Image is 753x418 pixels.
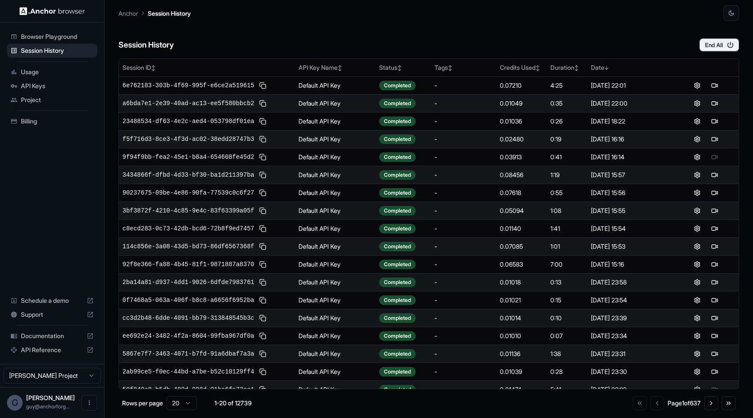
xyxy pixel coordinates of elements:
[295,255,376,273] td: Default API Key
[500,385,543,394] div: 0.01474
[7,93,97,107] div: Project
[434,260,493,269] div: -
[26,394,75,401] span: Guy Ben Simhon
[379,134,416,144] div: Completed
[668,399,701,408] div: Page 1 of 637
[122,63,292,72] div: Session ID
[122,332,254,340] span: ee692e24-3482-4f2a-8604-99fba967df0a
[550,385,584,394] div: 5:41
[699,38,739,51] button: End All
[295,76,376,94] td: Default API Key
[550,153,584,161] div: 0:41
[434,314,493,322] div: -
[122,278,254,287] span: 2ba14a81-d937-4dd1-9026-6dfde7983761
[591,242,669,251] div: [DATE] 15:53
[379,152,416,162] div: Completed
[550,135,584,144] div: 0:19
[379,170,416,180] div: Completed
[379,385,416,394] div: Completed
[338,65,342,71] span: ↕
[122,81,254,90] span: 6e762183-303b-4f69-995f-e6ce2a519615
[295,184,376,202] td: Default API Key
[550,349,584,358] div: 1:38
[379,206,416,216] div: Completed
[500,349,543,358] div: 0.01136
[550,99,584,108] div: 0:35
[7,294,97,308] div: Schedule a demo
[550,188,584,197] div: 0:55
[7,65,97,79] div: Usage
[122,224,254,233] span: c8ecd283-0c73-42db-bcd6-72b8f9ed7457
[434,206,493,215] div: -
[500,153,543,161] div: 0.03913
[604,65,609,71] span: ↓
[591,188,669,197] div: [DATE] 15:56
[591,278,669,287] div: [DATE] 23:58
[434,385,493,394] div: -
[500,63,543,72] div: Credits Used
[295,345,376,363] td: Default API Key
[298,63,372,72] div: API Key Name
[122,153,254,161] span: 9f94f9bb-fea2-45e1-b8a4-654608fe45d2
[591,314,669,322] div: [DATE] 23:39
[379,278,416,287] div: Completed
[295,380,376,398] td: Default API Key
[379,188,416,198] div: Completed
[295,237,376,255] td: Default API Key
[122,135,254,144] span: f5f716d3-8ce3-4f3d-ac02-38edd28747b3
[7,308,97,322] div: Support
[119,9,138,18] p: Anchor
[122,296,254,305] span: 0f7468a5-063a-406f-b8c8-a6656f6952ba
[21,96,94,104] span: Project
[397,65,402,71] span: ↕
[379,313,416,323] div: Completed
[379,331,416,341] div: Completed
[574,65,579,71] span: ↕
[500,188,543,197] div: 0.07618
[379,81,416,90] div: Completed
[434,63,493,72] div: Tags
[122,188,254,197] span: 90237675-09be-4e86-90fa-77539c0c6f27
[21,332,83,340] span: Documentation
[7,329,97,343] div: Documentation
[591,63,669,72] div: Date
[500,260,543,269] div: 0.06583
[434,135,493,144] div: -
[448,65,452,71] span: ↕
[591,206,669,215] div: [DATE] 15:55
[550,260,584,269] div: 7:00
[434,171,493,179] div: -
[591,135,669,144] div: [DATE] 16:16
[591,153,669,161] div: [DATE] 16:14
[591,296,669,305] div: [DATE] 23:54
[122,385,254,394] span: 50f840a8-b5db-480d-998d-01bc6fa73ca1
[434,99,493,108] div: -
[122,260,254,269] span: 92f8e366-fa88-4b45-81f1-9871887a8370
[500,278,543,287] div: 0.01018
[379,295,416,305] div: Completed
[500,314,543,322] div: 0.01014
[7,395,23,411] div: G
[591,349,669,358] div: [DATE] 23:31
[591,260,669,269] div: [DATE] 15:16
[20,7,85,15] img: Anchor Logo
[7,30,97,44] div: Browser Playground
[21,346,83,354] span: API Reference
[211,399,254,408] div: 1-20 of 12739
[379,224,416,233] div: Completed
[550,206,584,215] div: 1:08
[295,273,376,291] td: Default API Key
[21,46,94,55] span: Session History
[122,171,254,179] span: 3434866f-dfbd-4d33-bf30-ba1d211397ba
[295,219,376,237] td: Default API Key
[7,79,97,93] div: API Keys
[550,81,584,90] div: 4:25
[434,242,493,251] div: -
[122,206,254,215] span: 3bf3872f-4210-4c85-9e4c-83f63399a05f
[434,349,493,358] div: -
[21,82,94,90] span: API Keys
[550,224,584,233] div: 1:41
[550,314,584,322] div: 0:10
[295,202,376,219] td: Default API Key
[122,117,254,126] span: 23488534-df63-4e2c-aed4-053798df01ea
